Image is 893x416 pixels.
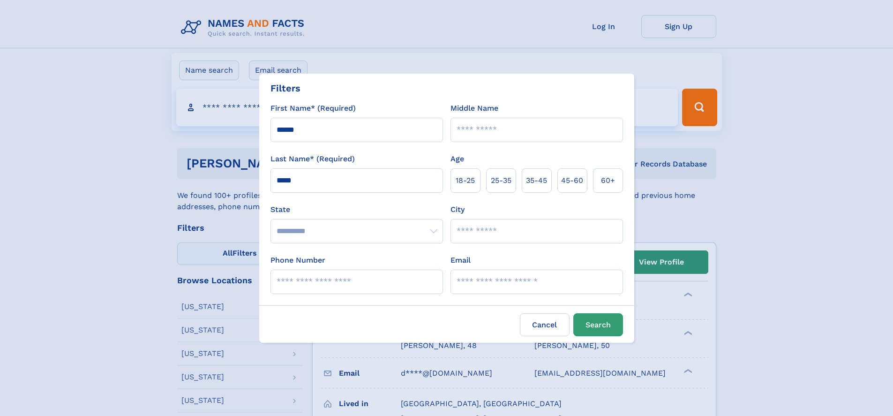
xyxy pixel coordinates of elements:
label: City [450,204,465,215]
span: 35‑45 [526,175,547,186]
label: Phone Number [270,255,325,266]
button: Search [573,313,623,336]
label: Age [450,153,464,165]
label: Middle Name [450,103,498,114]
span: 45‑60 [561,175,583,186]
label: Last Name* (Required) [270,153,355,165]
label: State [270,204,443,215]
label: Cancel [520,313,570,336]
span: 18‑25 [456,175,475,186]
label: First Name* (Required) [270,103,356,114]
span: 25‑35 [491,175,511,186]
span: 60+ [601,175,615,186]
label: Email [450,255,471,266]
div: Filters [270,81,300,95]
